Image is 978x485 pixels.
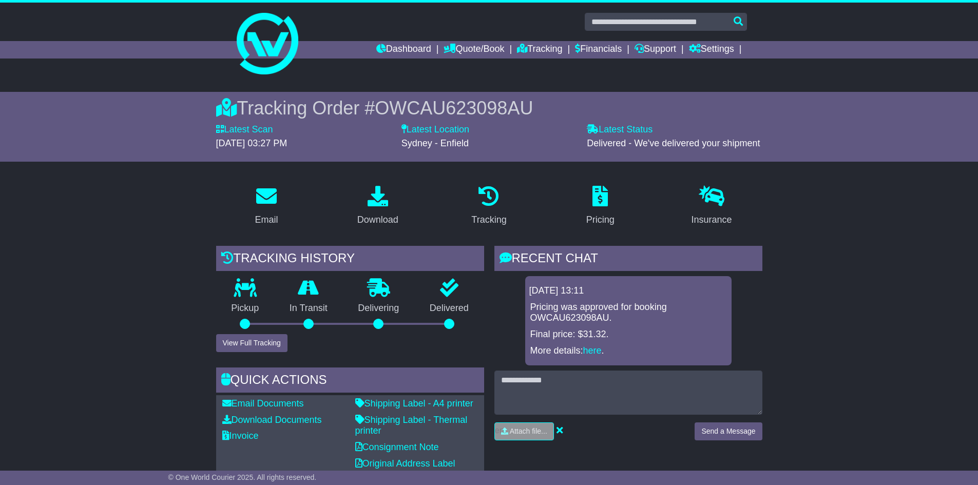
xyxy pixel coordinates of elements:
[587,124,653,135] label: Latest Status
[635,41,676,59] a: Support
[695,422,762,440] button: Send a Message
[587,138,760,148] span: Delivered - We've delivered your shipment
[529,285,727,297] div: [DATE] 13:11
[575,41,622,59] a: Financials
[685,182,739,230] a: Insurance
[248,182,284,230] a: Email
[343,303,415,314] p: Delivering
[414,303,484,314] p: Delivered
[216,124,273,135] label: Latest Scan
[355,442,439,452] a: Consignment Note
[216,303,275,314] p: Pickup
[517,41,562,59] a: Tracking
[494,246,762,274] div: RECENT CHAT
[355,398,473,409] a: Shipping Label - A4 printer
[586,213,615,227] div: Pricing
[692,213,732,227] div: Insurance
[401,124,469,135] label: Latest Location
[222,415,322,425] a: Download Documents
[216,246,484,274] div: Tracking history
[351,182,405,230] a: Download
[580,182,621,230] a: Pricing
[689,41,734,59] a: Settings
[168,473,317,481] span: © One World Courier 2025. All rights reserved.
[376,41,431,59] a: Dashboard
[530,345,726,357] p: More details: .
[222,398,304,409] a: Email Documents
[530,329,726,340] p: Final price: $31.32.
[216,334,287,352] button: View Full Tracking
[401,138,469,148] span: Sydney - Enfield
[216,367,484,395] div: Quick Actions
[530,302,726,324] p: Pricing was approved for booking OWCAU623098AU.
[375,98,533,119] span: OWCAU623098AU
[355,458,455,469] a: Original Address Label
[255,213,278,227] div: Email
[216,97,762,119] div: Tracking Order #
[444,41,504,59] a: Quote/Book
[355,415,468,436] a: Shipping Label - Thermal printer
[222,431,259,441] a: Invoice
[357,213,398,227] div: Download
[583,345,602,356] a: here
[465,182,513,230] a: Tracking
[274,303,343,314] p: In Transit
[216,138,287,148] span: [DATE] 03:27 PM
[471,213,506,227] div: Tracking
